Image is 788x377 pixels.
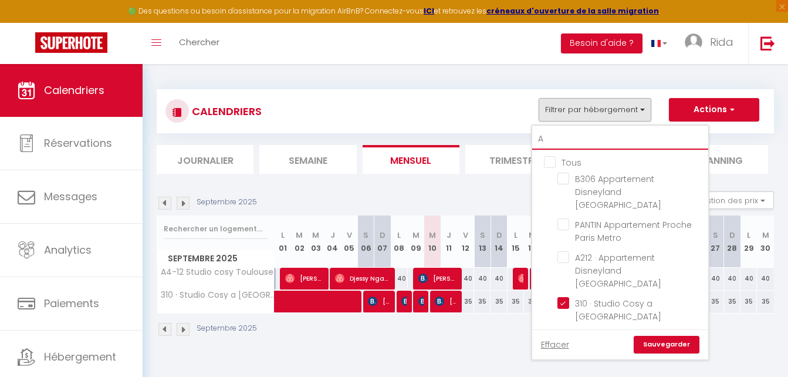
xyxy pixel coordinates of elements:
abbr: S [363,230,368,241]
span: [PERSON_NAME] [418,290,424,312]
li: Trimestre [465,145,562,174]
img: Super Booking [35,32,107,53]
th: 03 [307,216,324,268]
span: [PERSON_NAME] [418,267,456,290]
div: 35 [458,291,474,312]
abbr: L [397,230,401,241]
th: 02 [291,216,307,268]
a: Effacer [541,338,569,351]
span: [PERSON_NAME] [368,290,390,312]
div: 35 [707,291,723,312]
abbr: V [347,230,352,241]
div: 40 [757,268,774,290]
span: Messages [44,189,97,204]
span: [PERSON_NAME] [401,290,407,312]
th: 01 [275,216,291,268]
span: B306 Appartement Disneyland [GEOGRAPHIC_DATA] [575,173,661,211]
th: 29 [740,216,757,268]
span: Chercher [179,36,219,48]
div: 40 [474,268,491,290]
h3: CALENDRIERS [189,98,262,124]
div: 35 [508,291,524,312]
span: Hébergement [44,349,116,364]
span: PANTIN Appartement Proche Paris Metro [575,219,692,244]
span: Réservations [44,136,112,150]
th: 14 [491,216,507,268]
div: 40 [707,268,723,290]
th: 30 [757,216,774,268]
th: 04 [324,216,341,268]
a: Chercher [170,23,228,64]
li: Mensuel [363,145,459,174]
div: 40 [491,268,507,290]
button: Filtrer par hébergement [539,98,651,122]
div: 35 [740,291,757,312]
th: 10 [424,216,441,268]
abbr: V [463,230,468,241]
abbr: D [380,230,385,241]
abbr: D [729,230,735,241]
a: créneaux d'ouverture de la salle migration [486,6,659,16]
button: Besoin d'aide ? [561,33,642,53]
img: ... [685,33,702,51]
th: 08 [391,216,407,268]
abbr: S [713,230,718,241]
div: 35 [524,291,540,312]
div: 40 [740,268,757,290]
abbr: M [429,230,436,241]
abbr: M [762,230,769,241]
button: Actions [669,98,759,122]
span: 310 · Studio Cosy a [GEOGRAPHIC_DATA] [575,298,661,322]
div: 40 [458,268,474,290]
span: Septembre 2025 [157,250,274,267]
th: 12 [458,216,474,268]
span: Rida [710,35,733,49]
abbr: M [296,230,303,241]
span: A212 · Appartement Disneyland [GEOGRAPHIC_DATA] [575,252,661,290]
th: 07 [374,216,391,268]
span: Analytics [44,243,92,257]
abbr: L [514,230,518,241]
span: [PERSON_NAME] [PERSON_NAME] [518,267,523,290]
input: Rechercher un logement... [164,218,268,240]
div: Filtrer par hébergement [531,124,709,361]
div: 35 [724,291,740,312]
p: Septembre 2025 [197,197,257,208]
abbr: M [529,230,536,241]
img: logout [760,36,775,51]
a: Sauvegarder [634,336,699,354]
abbr: J [447,230,451,241]
th: 09 [408,216,424,268]
span: [PERSON_NAME] [285,267,323,290]
span: Djessy Ngaka [335,267,390,290]
th: 11 [441,216,457,268]
span: [PERSON_NAME] [435,290,456,312]
p: Septembre 2025 [197,323,257,334]
th: 06 [357,216,374,268]
div: 35 [474,291,491,312]
a: ICI [424,6,434,16]
abbr: D [496,230,502,241]
th: 27 [707,216,723,268]
abbr: M [412,230,420,241]
th: 16 [524,216,540,268]
th: 05 [341,216,357,268]
button: Ouvrir le widget de chat LiveChat [9,5,45,40]
th: 13 [474,216,491,268]
button: Gestion des prix [686,191,774,209]
li: Journalier [157,145,253,174]
abbr: L [281,230,285,241]
th: 28 [724,216,740,268]
abbr: J [330,230,335,241]
abbr: L [747,230,750,241]
abbr: M [312,230,319,241]
li: Semaine [259,145,356,174]
div: 35 [491,291,507,312]
input: Rechercher un logement... [532,129,708,150]
div: 40 [724,268,740,290]
span: 310 · Studio Cosy a [GEOGRAPHIC_DATA] [159,291,276,299]
a: ... Rida [676,23,748,64]
div: 35 [757,291,774,312]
